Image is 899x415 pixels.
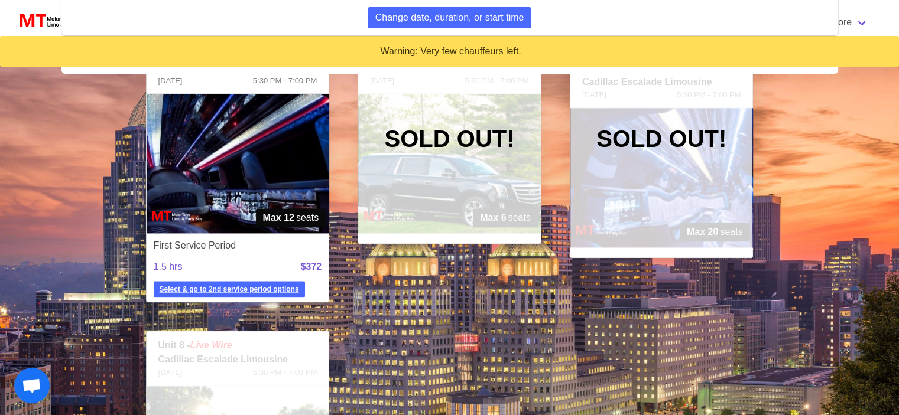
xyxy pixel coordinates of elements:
div: Open chat [14,368,50,403]
img: 07%2002.jpg [147,94,329,233]
strong: Max 12 [263,211,294,225]
img: 22%2002.jpg [570,108,753,247]
span: [DATE] [158,75,183,87]
span: First Service Period [154,238,236,253]
span: Change date, duration, or start time [375,11,524,25]
button: Change date, duration, or start time [368,7,532,28]
div: Warning: Very few chauffeurs left. [9,45,892,58]
img: MotorToys Logo [17,12,89,29]
span: seats [256,208,326,227]
span: 1.5 hrs [154,253,219,281]
span: 5:30 PM - 7:00 PM [253,75,317,87]
a: More [823,11,875,34]
strong: $372 [301,262,322,272]
strong: Select & go to 2nd service period options [160,284,299,295]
